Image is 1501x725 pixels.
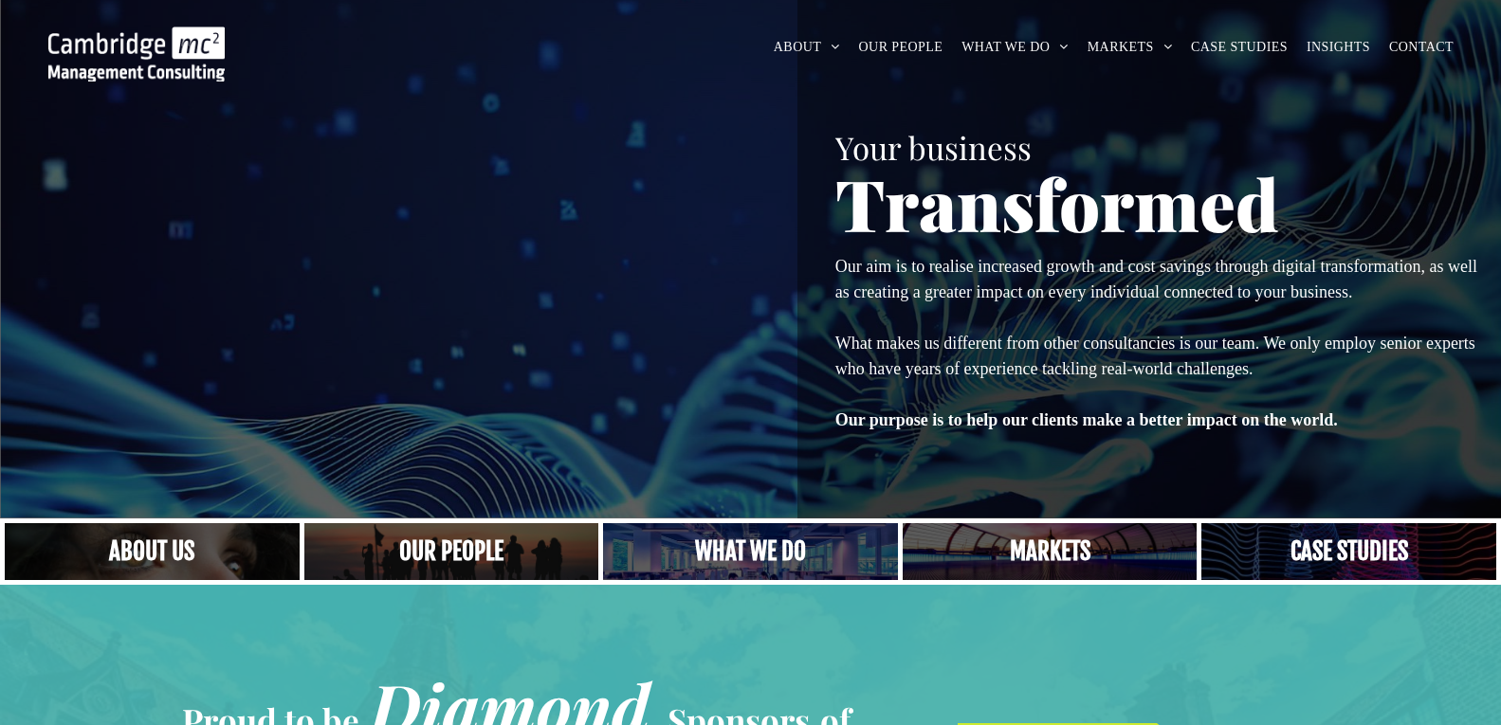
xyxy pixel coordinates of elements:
span: What makes us different from other consultancies is our team. We only employ senior experts who h... [835,334,1475,378]
a: CONTACT [1380,32,1463,62]
img: Go to Homepage [48,27,225,82]
a: A yoga teacher lifting his whole body off the ground in the peacock pose [603,523,898,580]
span: Our aim is to realise increased growth and cost savings through digital transformation, as well a... [835,257,1477,301]
a: A crowd in silhouette at sunset, on a rise or lookout point [304,523,599,580]
a: MARKETS [1078,32,1181,62]
strong: Our purpose is to help our clients make a better impact on the world. [835,410,1338,429]
a: OUR PEOPLE [850,32,953,62]
a: WHAT WE DO [952,32,1078,62]
a: INSIGHTS [1297,32,1380,62]
a: CASE STUDIES [1181,32,1297,62]
a: Close up of woman's face, centered on her eyes [5,523,300,580]
a: ABOUT [764,32,850,62]
span: Your business [835,126,1032,168]
span: Transformed [835,155,1279,250]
